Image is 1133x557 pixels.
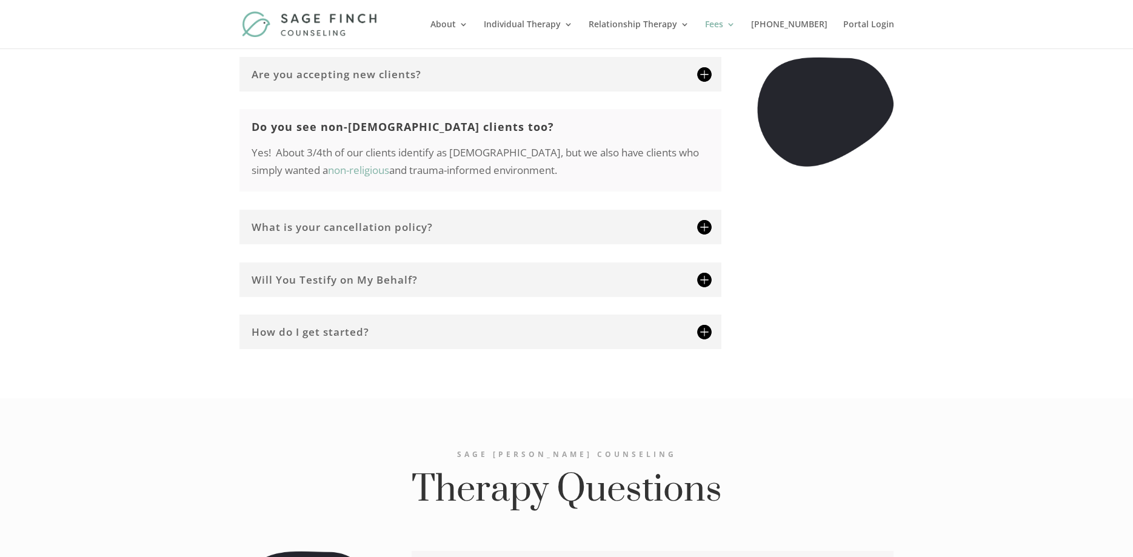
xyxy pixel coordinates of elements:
[242,11,379,37] img: Sage Finch Counseling | LGBTQ+ Therapy in Plano
[252,69,709,79] h5: Are you accepting new clients?
[705,20,735,48] a: Fees
[355,468,779,518] h2: Therapy Questions
[430,20,468,48] a: About
[757,57,894,167] img: art-gallery-56
[252,121,709,132] h5: Do you see non-[DEMOGRAPHIC_DATA] clients too?
[843,20,894,48] a: Portal Login
[252,327,709,337] h5: How do I get started?
[252,144,709,179] p: Yes! About 3/4th of our clients identify as [DEMOGRAPHIC_DATA], but we also have clients who simp...
[328,163,389,177] a: non-religious
[484,20,573,48] a: Individual Therapy
[589,20,689,48] a: Relationship Therapy
[252,275,709,285] h5: Will You Testify on My Behalf?
[252,222,709,232] h5: What is your cancellation policy?
[751,20,827,48] a: [PHONE_NUMBER]
[355,447,779,468] h3: Sage [PERSON_NAME] Counseling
